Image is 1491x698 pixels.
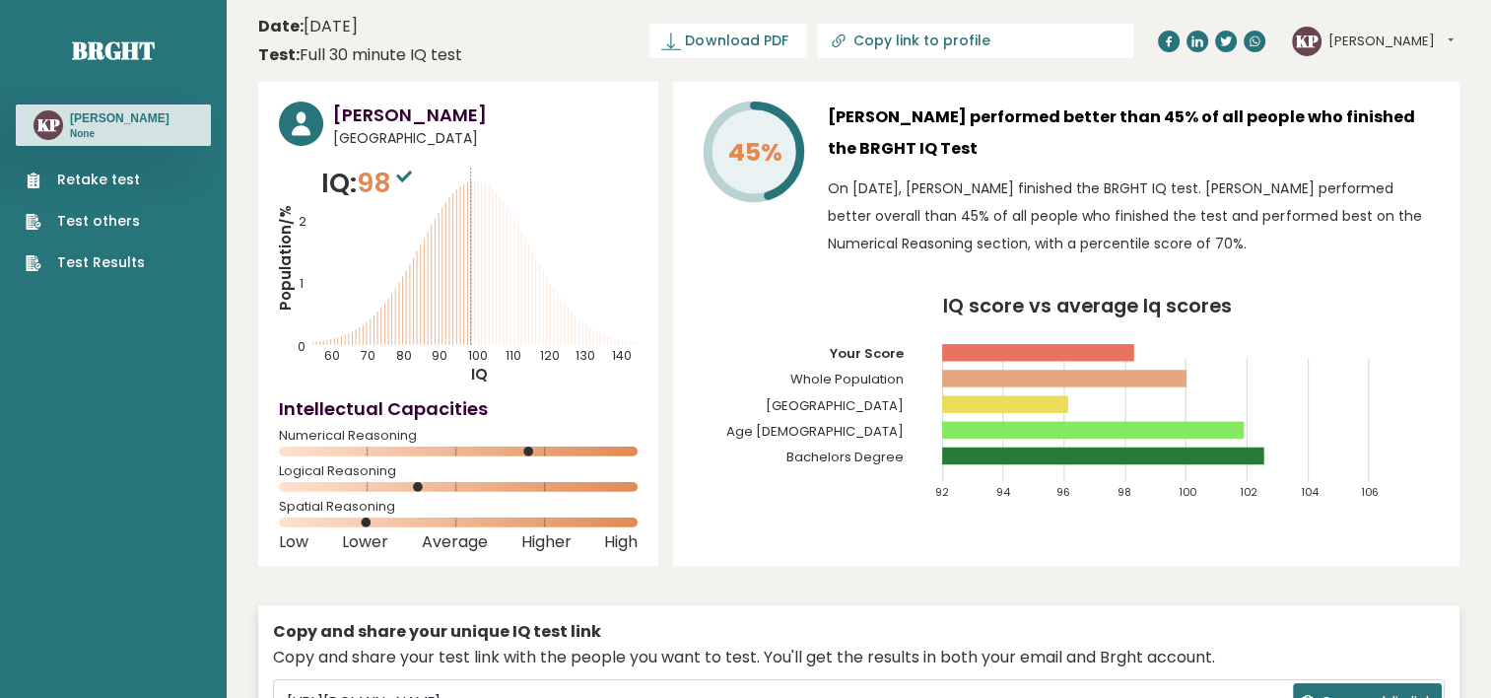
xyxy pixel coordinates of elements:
[1118,485,1131,500] tspan: 98
[432,347,447,364] tspan: 90
[996,485,1010,500] tspan: 94
[279,432,638,440] span: Numerical Reasoning
[70,110,169,126] h3: [PERSON_NAME]
[279,503,638,511] span: Spatial Reasoning
[726,422,904,441] tspan: Age [DEMOGRAPHIC_DATA]
[576,347,595,364] tspan: 130
[275,205,296,311] tspan: Population/%
[357,165,417,201] span: 98
[520,538,571,546] span: Higher
[342,538,388,546] span: Lower
[273,646,1445,669] div: Copy and share your test link with the people you want to test. You'll get the results in both yo...
[1361,485,1379,500] tspan: 106
[612,347,632,364] tspan: 140
[279,538,308,546] span: Low
[361,347,375,364] tspan: 70
[26,211,145,232] a: Test others
[321,164,417,203] p: IQ:
[540,347,560,364] tspan: 120
[1296,29,1319,51] text: KP
[279,467,638,475] span: Logical Reasoning
[258,15,304,37] b: Date:
[506,347,521,364] tspan: 110
[258,15,358,38] time: [DATE]
[279,395,638,422] h4: Intellectual Capacities
[649,24,807,58] a: Download PDF
[72,35,155,66] a: Brght
[728,135,782,170] tspan: 45%
[258,43,300,66] b: Test:
[829,344,904,363] tspan: Your Score
[1240,485,1257,500] tspan: 102
[468,347,488,364] tspan: 100
[333,102,638,128] h3: [PERSON_NAME]
[1056,485,1070,500] tspan: 96
[766,395,904,414] tspan: [GEOGRAPHIC_DATA]
[300,275,304,292] tspan: 1
[790,370,904,388] tspan: Whole Population
[333,128,638,149] span: [GEOGRAPHIC_DATA]
[685,31,787,51] span: Download PDF
[396,347,412,364] tspan: 80
[324,347,340,364] tspan: 60
[37,113,60,136] text: KP
[1300,485,1318,500] tspan: 104
[422,538,488,546] span: Average
[258,43,462,67] div: Full 30 minute IQ test
[26,170,145,190] a: Retake test
[26,252,145,273] a: Test Results
[471,365,488,385] tspan: IQ
[828,102,1439,165] h3: [PERSON_NAME] performed better than 45% of all people who finished the BRGHT IQ Test
[935,485,949,500] tspan: 92
[786,448,904,466] tspan: Bachelors Degree
[943,292,1232,319] tspan: IQ score vs average Iq scores
[273,620,1445,644] div: Copy and share your unique IQ test link
[299,213,306,230] tspan: 2
[828,174,1439,257] p: On [DATE], [PERSON_NAME] finished the BRGHT IQ test. [PERSON_NAME] performed better overall than ...
[604,538,638,546] span: High
[70,127,169,141] p: None
[1179,485,1196,500] tspan: 100
[1328,32,1454,51] button: [PERSON_NAME]
[298,338,305,355] tspan: 0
